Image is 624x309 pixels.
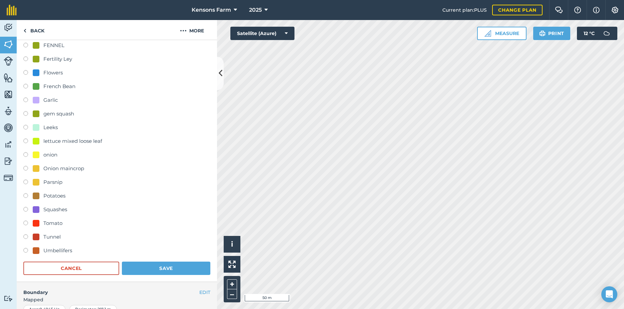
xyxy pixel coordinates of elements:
[43,151,57,159] div: onion
[43,206,67,214] div: Squashes
[4,73,13,83] img: svg+xml;base64,PHN2ZyB4bWxucz0iaHR0cDovL3d3dy53My5vcmcvMjAwMC9zdmciIHdpZHRoPSI1NiIgaGVpZ2h0PSI2MC...
[43,165,84,173] div: Onion maincrop
[249,6,262,14] span: 2025
[43,69,63,77] div: Flowers
[17,282,199,296] h4: Boundary
[611,7,619,13] img: A cog icon
[600,27,613,40] img: svg+xml;base64,PD94bWwgdmVyc2lvbj0iMS4wIiBlbmNvZGluZz0idXRmLTgiPz4KPCEtLSBHZW5lcmF0b3I6IEFkb2JlIE...
[442,6,487,14] span: Current plan : PLUS
[224,236,240,253] button: i
[230,27,294,40] button: Satellite (Azure)
[43,41,64,49] div: FENNEL
[43,96,58,104] div: Garlic
[227,279,237,289] button: +
[23,27,26,35] img: svg+xml;base64,PHN2ZyB4bWxucz0iaHR0cDovL3d3dy53My5vcmcvMjAwMC9zdmciIHdpZHRoPSI5IiBoZWlnaHQ9IjI0Ii...
[43,178,62,186] div: Parsnip
[539,29,546,37] img: svg+xml;base64,PHN2ZyB4bWxucz0iaHR0cDovL3d3dy53My5vcmcvMjAwMC9zdmciIHdpZHRoPSIxOSIgaGVpZ2h0PSIyNC...
[4,295,13,302] img: svg+xml;base64,PD94bWwgdmVyc2lvbj0iMS4wIiBlbmNvZGluZz0idXRmLTgiPz4KPCEtLSBHZW5lcmF0b3I6IEFkb2JlIE...
[43,233,61,241] div: Tunnel
[4,156,13,166] img: svg+xml;base64,PD94bWwgdmVyc2lvbj0iMS4wIiBlbmNvZGluZz0idXRmLTgiPz4KPCEtLSBHZW5lcmF0b3I6IEFkb2JlIE...
[17,20,51,40] a: Back
[43,247,72,255] div: Umbellifers
[43,110,74,118] div: gem squash
[43,192,65,200] div: Potatoes
[231,240,233,248] span: i
[43,55,72,63] div: Fertility Ley
[577,27,617,40] button: 12 °C
[477,27,527,40] button: Measure
[43,82,75,90] div: French Bean
[167,20,217,40] button: More
[584,27,595,40] span: 12 ° C
[484,30,491,37] img: Ruler icon
[4,123,13,133] img: svg+xml;base64,PD94bWwgdmVyc2lvbj0iMS4wIiBlbmNvZGluZz0idXRmLTgiPz4KPCEtLSBHZW5lcmF0b3I6IEFkb2JlIE...
[533,27,571,40] button: Print
[7,5,17,15] img: fieldmargin Logo
[4,173,13,183] img: svg+xml;base64,PD94bWwgdmVyc2lvbj0iMS4wIiBlbmNvZGluZz0idXRmLTgiPz4KPCEtLSBHZW5lcmF0b3I6IEFkb2JlIE...
[43,219,62,227] div: Tomato
[227,289,237,299] button: –
[555,7,563,13] img: Two speech bubbles overlapping with the left bubble in the forefront
[43,137,102,145] div: lettuce mixed loose leaf
[601,286,617,302] div: Open Intercom Messenger
[593,6,600,14] img: svg+xml;base64,PHN2ZyB4bWxucz0iaHR0cDovL3d3dy53My5vcmcvMjAwMC9zdmciIHdpZHRoPSIxNyIgaGVpZ2h0PSIxNy...
[4,106,13,116] img: svg+xml;base64,PD94bWwgdmVyc2lvbj0iMS4wIiBlbmNvZGluZz0idXRmLTgiPz4KPCEtLSBHZW5lcmF0b3I6IEFkb2JlIE...
[492,5,543,15] a: Change plan
[43,123,58,131] div: Leeks
[574,7,582,13] img: A question mark icon
[192,6,231,14] span: Kensons Farm
[180,27,187,35] img: svg+xml;base64,PHN2ZyB4bWxucz0iaHR0cDovL3d3dy53My5vcmcvMjAwMC9zdmciIHdpZHRoPSIyMCIgaGVpZ2h0PSIyNC...
[228,261,236,268] img: Four arrows, one pointing top left, one top right, one bottom right and the last bottom left
[4,139,13,149] img: svg+xml;base64,PD94bWwgdmVyc2lvbj0iMS4wIiBlbmNvZGluZz0idXRmLTgiPz4KPCEtLSBHZW5lcmF0b3I6IEFkb2JlIE...
[122,262,210,275] button: Save
[17,296,217,303] span: Mapped
[23,262,119,275] button: Cancel
[4,39,13,49] img: svg+xml;base64,PHN2ZyB4bWxucz0iaHR0cDovL3d3dy53My5vcmcvMjAwMC9zdmciIHdpZHRoPSI1NiIgaGVpZ2h0PSI2MC...
[4,89,13,99] img: svg+xml;base64,PHN2ZyB4bWxucz0iaHR0cDovL3d3dy53My5vcmcvMjAwMC9zdmciIHdpZHRoPSI1NiIgaGVpZ2h0PSI2MC...
[4,56,13,66] img: svg+xml;base64,PD94bWwgdmVyc2lvbj0iMS4wIiBlbmNvZGluZz0idXRmLTgiPz4KPCEtLSBHZW5lcmF0b3I6IEFkb2JlIE...
[4,23,13,33] img: svg+xml;base64,PD94bWwgdmVyc2lvbj0iMS4wIiBlbmNvZGluZz0idXRmLTgiPz4KPCEtLSBHZW5lcmF0b3I6IEFkb2JlIE...
[199,289,210,296] button: EDIT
